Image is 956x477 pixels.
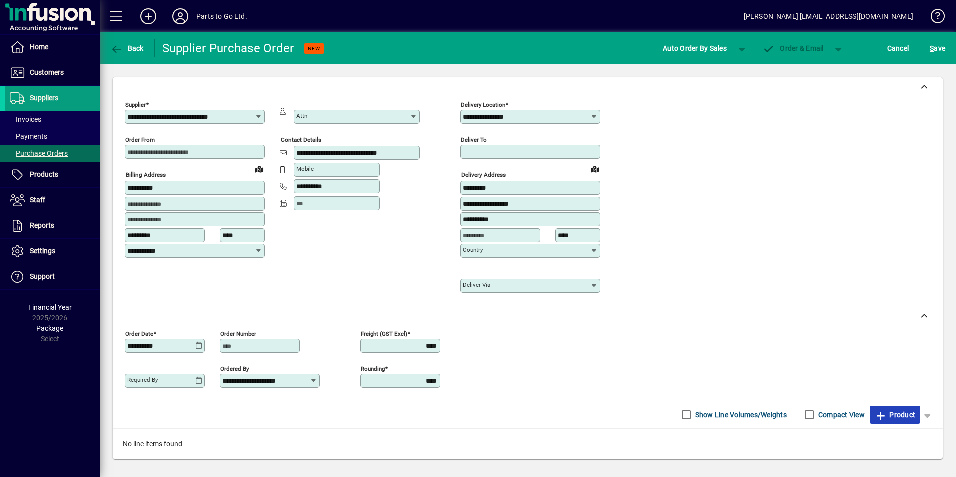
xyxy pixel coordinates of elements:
span: Product [875,407,915,423]
a: Home [5,35,100,60]
mat-label: Country [463,246,483,253]
span: S [930,44,934,52]
span: Package [36,324,63,332]
mat-label: Order date [125,330,153,337]
div: Supplier Purchase Order [162,40,294,56]
button: Order & Email [758,39,829,57]
span: Customers [30,68,64,76]
button: Auto Order By Sales [658,39,732,57]
a: Settings [5,239,100,264]
div: Parts to Go Ltd. [196,8,247,24]
a: Knowledge Base [923,2,943,34]
mat-label: Mobile [296,165,314,172]
button: Back [108,39,146,57]
button: Cancel [885,39,912,57]
span: Home [30,43,48,51]
mat-label: Freight (GST excl) [361,330,407,337]
button: Add [132,7,164,25]
span: Settings [30,247,55,255]
a: Staff [5,188,100,213]
div: No line items found [113,429,943,459]
mat-label: Delivery Location [461,101,505,108]
app-page-header-button: Back [100,39,155,57]
span: Back [110,44,144,52]
a: Payments [5,128,100,145]
mat-label: Deliver via [463,281,490,288]
span: Cancel [887,40,909,56]
a: Purchase Orders [5,145,100,162]
button: Profile [164,7,196,25]
label: Compact View [816,410,865,420]
a: View on map [251,161,267,177]
mat-label: Order from [125,136,155,143]
a: Products [5,162,100,187]
span: Reports [30,221,54,229]
button: Product [870,406,920,424]
span: Payments [10,132,47,140]
span: NEW [308,45,320,52]
mat-label: Required by [127,376,158,383]
span: Order & Email [763,44,824,52]
mat-label: Order number [220,330,256,337]
a: Invoices [5,111,100,128]
span: Staff [30,196,45,204]
span: Invoices [10,115,41,123]
mat-label: Supplier [125,101,146,108]
button: Save [927,39,948,57]
span: Suppliers [30,94,58,102]
span: Auto Order By Sales [663,40,727,56]
span: Financial Year [28,303,72,311]
a: Support [5,264,100,289]
mat-label: Deliver To [461,136,487,143]
mat-label: Attn [296,112,307,119]
div: [PERSON_NAME] [EMAIL_ADDRESS][DOMAIN_NAME] [744,8,913,24]
mat-label: Ordered by [220,365,249,372]
a: Reports [5,213,100,238]
a: View on map [587,161,603,177]
span: Purchase Orders [10,149,68,157]
a: Customers [5,60,100,85]
span: Support [30,272,55,280]
mat-label: Rounding [361,365,385,372]
label: Show Line Volumes/Weights [693,410,787,420]
span: ave [930,40,945,56]
span: Products [30,170,58,178]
